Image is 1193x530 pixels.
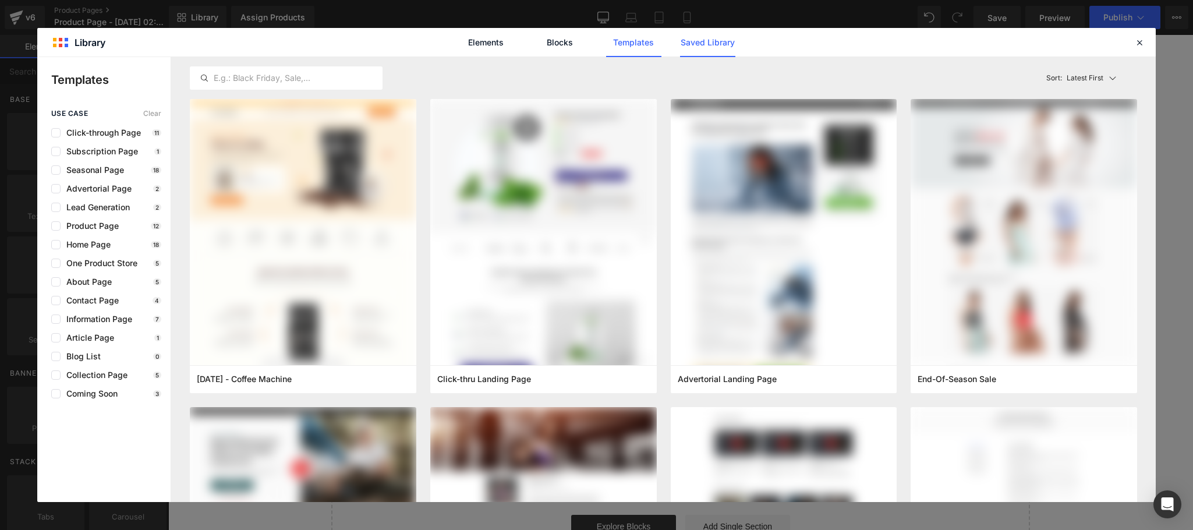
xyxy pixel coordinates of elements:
[302,244,360,302] img: Combo KARSELL (Shampoo + Botox Capilar + Aceite de Argán)
[366,244,424,302] img: Combo KARSELL (Shampoo + Botox Capilar + Aceite de Argán)
[641,192,734,219] button: Add To Cart
[362,34,447,45] span: Assign a product
[1067,73,1103,83] p: Latest First
[680,28,735,57] a: Saved Library
[153,353,161,360] p: 0
[61,184,132,193] span: Advertorial Page
[1042,66,1138,90] button: Latest FirstSort:Latest First
[521,149,853,162] label: Quantity
[154,334,161,341] p: 1
[61,165,124,175] span: Seasonal Page
[190,71,382,85] input: E.g.: Black Friday, Sale,...
[238,244,299,306] a: Combo KARSELL (Shampoo + Botox Capilar + Aceite de Argán)
[61,277,112,287] span: About Page
[61,203,130,212] span: Lead Generation
[606,28,661,57] a: Templates
[458,28,514,57] a: Elements
[532,28,587,57] a: Blocks
[152,129,161,136] p: 11
[430,244,488,302] img: Combo KARSELL (Shampoo + Botox Capilar + Aceite de Argán)
[918,374,996,384] span: End-Of-Season Sale
[151,241,161,248] p: 18
[51,109,88,118] span: use case
[517,480,622,503] a: Add Single Section
[366,244,428,306] a: Combo KARSELL (Shampoo + Botox Capilar + Aceite de Argán)
[153,185,161,192] p: 2
[302,244,363,306] a: Combo KARSELL (Shampoo + Botox Capilar + Aceite de Argán)
[61,240,111,249] span: Home Page
[153,316,161,323] p: 7
[197,374,292,384] span: Thanksgiving - Coffee Machine
[173,308,231,366] img: Combo KARSELL (Shampoo + Botox Capilar + Aceite de Argán)
[153,297,161,304] p: 4
[61,259,137,268] span: One Product Store
[143,109,161,118] span: Clear
[690,66,734,83] span: S/. 139.90
[151,222,161,229] p: 12
[640,68,685,79] span: S/. 169.90
[153,204,161,211] p: 2
[403,480,508,503] a: Explore Blocks
[61,128,141,137] span: Click-through Page
[437,374,531,384] span: Click-thru Landing Page
[153,278,161,285] p: 5
[238,35,437,234] img: Combo KARSELL (Shampoo + Botox Capilar + Aceite de Argán)
[238,308,299,370] a: Combo KARSELL (Shampoo + Botox Capilar + Aceite de Argán)
[533,115,594,139] span: Default Title
[61,389,118,398] span: Coming Soon
[1153,490,1181,518] div: Open Intercom Messenger
[153,372,161,379] p: 5
[238,244,296,302] img: Combo KARSELL (Shampoo + Botox Capilar + Aceite de Argán)
[1046,74,1062,82] span: Sort:
[153,390,161,397] p: 3
[61,221,119,231] span: Product Page
[154,148,161,155] p: 1
[678,374,777,384] span: Advertorial Landing Page
[51,71,171,89] p: Templates
[173,244,231,302] img: Combo KARSELL (Shampoo + Botox Capilar + Aceite de Argán)
[61,147,138,156] span: Subscription Page
[153,260,161,267] p: 5
[61,370,128,380] span: Collection Page
[173,308,235,370] a: Combo KARSELL (Shampoo + Botox Capilar + Aceite de Argán)
[430,244,492,306] a: Combo KARSELL (Shampoo + Botox Capilar + Aceite de Argán)
[238,308,296,366] img: Combo KARSELL (Shampoo + Botox Capilar + Aceite de Argán)
[151,167,161,174] p: 18
[61,296,119,305] span: Contact Page
[61,333,114,342] span: Article Page
[521,100,853,114] label: Title
[362,33,685,47] span: and use this template to present it on live store
[173,244,235,306] a: Combo KARSELL (Shampoo + Botox Capilar + Aceite de Argán)
[61,352,101,361] span: Blog List
[61,315,132,324] span: Information Page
